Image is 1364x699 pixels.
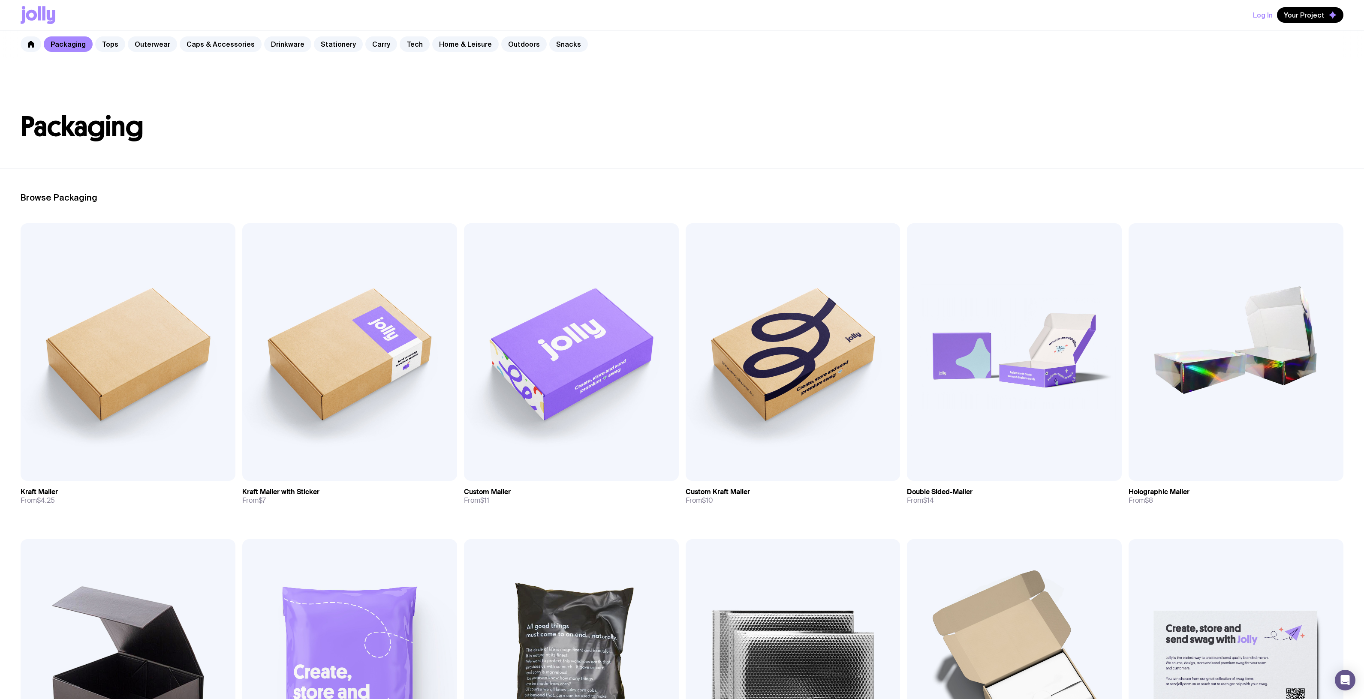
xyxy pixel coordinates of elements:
a: Outerwear [128,36,177,52]
a: Outdoors [501,36,547,52]
a: Custom MailerFrom$11 [464,481,679,512]
button: Your Project [1277,7,1343,23]
span: Your Project [1284,11,1325,19]
div: Open Intercom Messenger [1335,670,1355,690]
span: From [907,496,934,505]
h1: Packaging [21,113,1343,141]
span: From [21,496,55,505]
span: From [1129,496,1153,505]
a: Custom Kraft MailerFrom$10 [686,481,900,512]
h3: Kraft Mailer with Sticker [242,488,319,496]
a: Holographic MailerFrom$8 [1129,481,1343,512]
h3: Custom Kraft Mailer [686,488,750,496]
button: Log In [1253,7,1273,23]
h2: Browse Packaging [21,192,1343,203]
span: $14 [923,496,934,505]
a: Kraft Mailer with StickerFrom$7 [242,481,457,512]
a: Home & Leisure [432,36,499,52]
h3: Custom Mailer [464,488,511,496]
span: $7 [259,496,266,505]
a: Drinkware [264,36,311,52]
span: From [464,496,489,505]
a: Double Sided-MailerFrom$14 [907,481,1122,512]
span: $4.25 [37,496,55,505]
h3: Double Sided-Mailer [907,488,973,496]
span: From [242,496,266,505]
a: Caps & Accessories [180,36,262,52]
a: Tech [400,36,430,52]
a: Packaging [44,36,93,52]
h3: Holographic Mailer [1129,488,1189,496]
a: Carry [365,36,397,52]
span: $8 [1145,496,1153,505]
span: $11 [480,496,489,505]
span: From [686,496,713,505]
h3: Kraft Mailer [21,488,58,496]
a: Stationery [314,36,363,52]
a: Kraft MailerFrom$4.25 [21,481,235,512]
span: $10 [702,496,713,505]
a: Tops [95,36,125,52]
a: Snacks [549,36,588,52]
